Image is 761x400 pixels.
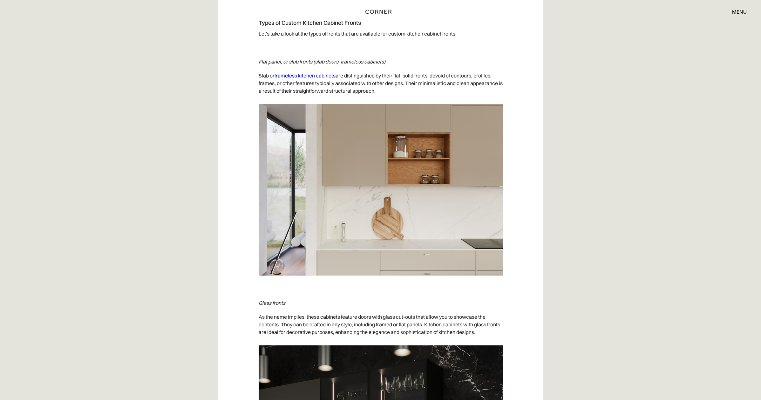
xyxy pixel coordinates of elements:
[259,310,503,339] p: As the name implies, these cabinets feature doors with glass cut-outs that allow you to showcase ...
[259,55,503,69] p: ‍
[275,72,336,79] a: frameless kitchen cabinets
[732,9,747,14] div: menu
[259,104,503,276] img: Flat panel base and upper cabinets with two open shelves
[259,282,503,296] p: ‍
[726,6,747,17] div: menu
[259,300,285,306] em: Glass fronts
[259,27,503,41] p: Let's take a look at the types of fronts that are available for custom kitchen cabinet fronts.
[259,41,503,55] p: ‍
[259,69,503,98] p: Slab or are distinguished by their flat, solid fronts, devoid of contours, profiles, frames, or o...
[259,296,503,310] p: ‍
[259,58,385,65] em: Flat panel, or slab fronts (slab doors, frameless cabinets)
[350,8,411,16] a: home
